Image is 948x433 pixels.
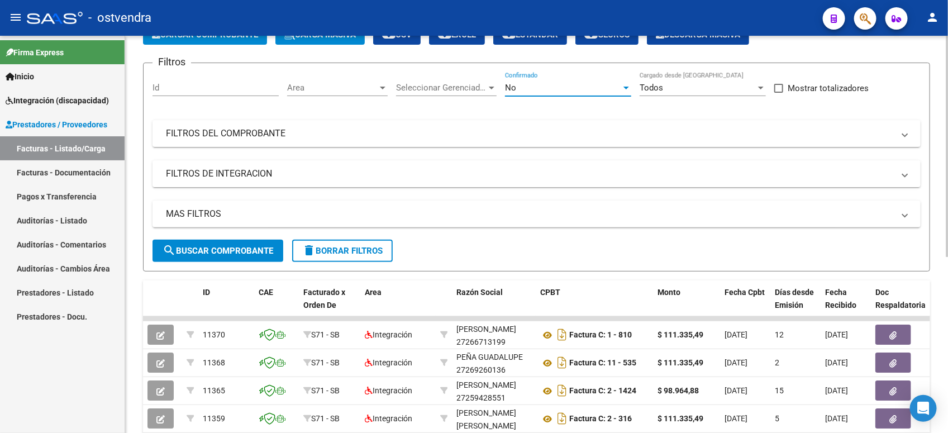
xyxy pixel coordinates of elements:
[775,386,784,395] span: 15
[302,244,316,257] mat-icon: delete
[456,288,503,297] span: Razón Social
[153,160,921,187] mat-expansion-panel-header: FILTROS DE INTEGRACION
[825,288,856,310] span: Fecha Recibido
[153,201,921,227] mat-expansion-panel-header: MAS FILTROS
[6,118,107,131] span: Prestadores / Proveedores
[311,330,340,339] span: S71 - SB
[584,30,630,40] span: Gecros
[825,358,848,367] span: [DATE]
[203,386,225,395] span: 11365
[302,246,383,256] span: Borrar Filtros
[299,280,360,330] datatable-header-cell: Facturado x Orden De
[456,379,516,392] div: [PERSON_NAME]
[725,386,747,395] span: [DATE]
[456,351,531,374] div: 27269260136
[875,288,926,310] span: Doc Respaldatoria
[166,127,894,140] mat-panel-title: FILTROS DEL COMPROBANTE
[365,288,382,297] span: Area
[569,415,632,424] strong: Factura C: 2 - 316
[658,386,699,395] strong: $ 98.964,88
[153,54,191,70] h3: Filtros
[456,407,531,430] div: 27308937696
[203,358,225,367] span: 11368
[658,358,703,367] strong: $ 111.335,49
[382,30,412,40] span: CSV
[311,386,340,395] span: S71 - SB
[163,244,176,257] mat-icon: search
[569,331,632,340] strong: Factura C: 1 - 810
[569,359,636,368] strong: Factura C: 11 - 535
[6,70,34,83] span: Inicio
[303,288,345,310] span: Facturado x Orden De
[88,6,151,30] span: - ostvendra
[658,414,703,423] strong: $ 111.335,49
[910,395,937,422] div: Open Intercom Messenger
[153,120,921,147] mat-expansion-panel-header: FILTROS DEL COMPROBANTE
[653,280,720,330] datatable-header-cell: Monto
[555,382,569,399] i: Descargar documento
[640,83,663,93] span: Todos
[166,208,894,220] mat-panel-title: MAS FILTROS
[396,83,487,93] span: Seleccionar Gerenciador
[259,288,273,297] span: CAE
[203,288,210,297] span: ID
[360,280,436,330] datatable-header-cell: Area
[725,330,747,339] span: [DATE]
[311,358,340,367] span: S71 - SB
[725,414,747,423] span: [DATE]
[502,30,558,40] span: Estandar
[456,379,531,402] div: 27259428551
[825,330,848,339] span: [DATE]
[198,280,254,330] datatable-header-cell: ID
[775,358,779,367] span: 2
[456,323,516,336] div: [PERSON_NAME]
[569,387,636,396] strong: Factura C: 2 - 1424
[658,288,680,297] span: Monto
[456,323,531,346] div: 27266713199
[725,288,765,297] span: Fecha Cpbt
[292,240,393,262] button: Borrar Filtros
[166,168,894,180] mat-panel-title: FILTROS DE INTEGRACION
[203,414,225,423] span: 11359
[926,11,939,24] mat-icon: person
[365,414,412,423] span: Integración
[365,330,412,339] span: Integración
[775,330,784,339] span: 12
[6,46,64,59] span: Firma Express
[658,330,703,339] strong: $ 111.335,49
[871,280,938,330] datatable-header-cell: Doc Respaldatoria
[203,330,225,339] span: 11370
[254,280,299,330] datatable-header-cell: CAE
[365,386,412,395] span: Integración
[725,358,747,367] span: [DATE]
[540,288,560,297] span: CPBT
[720,280,770,330] datatable-header-cell: Fecha Cpbt
[555,410,569,427] i: Descargar documento
[163,246,273,256] span: Buscar Comprobante
[775,414,779,423] span: 5
[452,280,536,330] datatable-header-cell: Razón Social
[775,288,814,310] span: Días desde Emisión
[365,358,412,367] span: Integración
[821,280,871,330] datatable-header-cell: Fecha Recibido
[555,326,569,344] i: Descargar documento
[825,414,848,423] span: [DATE]
[555,354,569,372] i: Descargar documento
[287,83,378,93] span: Area
[311,414,340,423] span: S71 - SB
[536,280,653,330] datatable-header-cell: CPBT
[6,94,109,107] span: Integración (discapacidad)
[456,407,531,432] div: [PERSON_NAME] [PERSON_NAME]
[153,240,283,262] button: Buscar Comprobante
[456,351,523,364] div: PEÑA GUADALUPE
[505,83,516,93] span: No
[770,280,821,330] datatable-header-cell: Días desde Emisión
[825,386,848,395] span: [DATE]
[9,11,22,24] mat-icon: menu
[438,30,476,40] span: EXCEL
[788,82,869,95] span: Mostrar totalizadores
